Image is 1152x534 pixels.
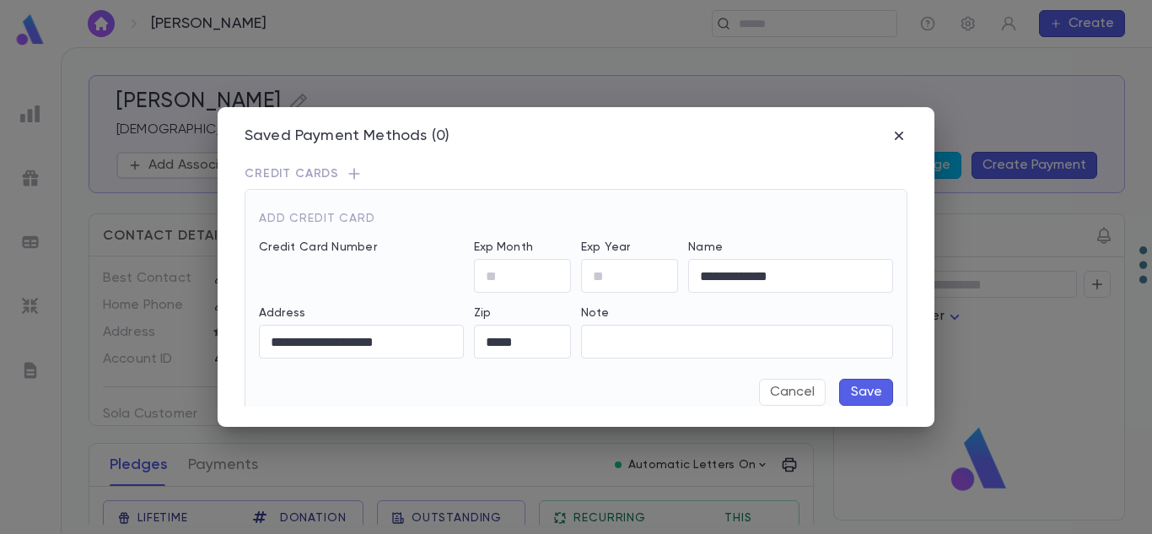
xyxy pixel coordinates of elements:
[581,306,610,320] label: Note
[259,213,375,224] span: Add Credit Card
[688,240,723,254] label: Name
[759,379,826,406] button: Cancel
[245,127,449,146] div: Saved Payment Methods (0)
[839,379,893,406] button: Save
[259,259,464,293] iframe: card
[245,167,339,181] span: Credit Cards
[581,240,630,254] label: Exp Year
[474,306,491,320] label: Zip
[259,306,305,320] label: Address
[259,240,464,254] p: Credit Card Number
[474,240,533,254] label: Exp Month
